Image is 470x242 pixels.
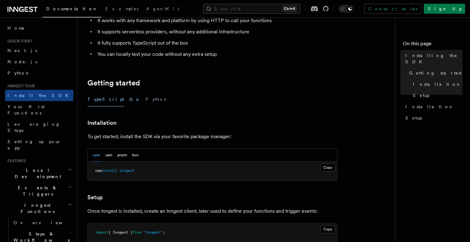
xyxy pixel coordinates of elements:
[405,115,422,121] span: Setup
[203,4,300,14] button: Search...Ctrl+K
[117,149,127,162] button: pnpm
[410,90,463,101] a: Setup
[364,4,421,14] a: Contact sales
[7,139,61,150] span: Setting up your app
[7,122,60,133] span: Leveraging Steps
[163,230,165,235] span: ;
[105,149,112,162] button: yarn
[132,149,139,162] button: bun
[96,50,337,59] li: You can locally test your code without any extra setup
[413,81,461,87] span: Installation
[5,84,35,89] span: Inngest tour
[403,101,463,112] a: Installation
[101,2,142,17] a: Examples
[403,50,463,67] a: Installing the SDK
[5,182,73,200] button: Events & Triggers
[403,112,463,123] a: Setup
[102,168,117,173] span: install
[407,67,463,79] a: Getting started
[96,27,337,36] li: It supports serverless providers, without any additional infrastructure
[146,92,168,106] button: Python
[11,217,73,228] a: Overview
[5,101,73,119] a: Your first Functions
[5,185,68,197] span: Events & Triggers
[7,70,30,75] span: Python
[5,22,73,34] a: Home
[119,168,135,173] span: inngest
[7,59,37,64] span: Node.js
[146,6,179,11] span: AgentKit
[7,48,37,53] span: Next.js
[339,5,354,12] button: Toggle dark mode
[87,193,103,202] a: Setup
[5,165,73,182] button: Local Development
[320,163,335,172] button: Copy
[413,92,429,99] span: Setup
[87,119,116,127] a: Installation
[87,92,124,106] button: TypeScript
[108,230,132,235] span: { Inngest }
[87,207,337,215] p: Once Inngest is installed, create an Inngest client, later used to define your functions and trig...
[5,67,73,79] a: Python
[5,56,73,67] a: Node.js
[5,119,73,136] a: Leveraging Steps
[7,25,25,31] span: Home
[403,40,463,50] h4: On this page
[96,16,337,25] li: It works with any framework and platform by using HTTP to call your functions
[5,158,26,163] span: Features
[283,6,297,12] kbd: Ctrl+K
[143,230,163,235] span: "inngest"
[13,220,78,225] span: Overview
[5,45,73,56] a: Next.js
[5,90,73,101] a: Install the SDK
[142,2,183,17] a: AgentKit
[7,93,72,98] span: Install the SDK
[424,4,465,14] a: Sign Up
[7,104,45,115] span: Your first Functions
[5,136,73,153] a: Setting up your app
[5,39,32,44] span: Quick start
[5,167,68,180] span: Local Development
[5,202,67,215] span: Inngest Functions
[96,39,337,47] li: It fully supports TypeScript out of the box
[409,70,463,76] span: Getting started
[42,2,101,17] a: Documentation
[105,6,139,11] span: Examples
[95,168,102,173] span: npm
[320,225,335,233] button: Copy
[93,149,100,162] button: npm
[87,79,140,87] a: Getting started
[46,6,98,11] span: Documentation
[405,52,463,65] span: Installing the SDK
[129,92,141,106] button: Go
[405,104,454,110] span: Installation
[5,200,73,217] button: Inngest Functions
[410,79,463,90] a: Installation
[95,230,108,235] span: import
[132,230,141,235] span: from
[87,132,337,141] p: To get started, install the SDK via your favorite package manager:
